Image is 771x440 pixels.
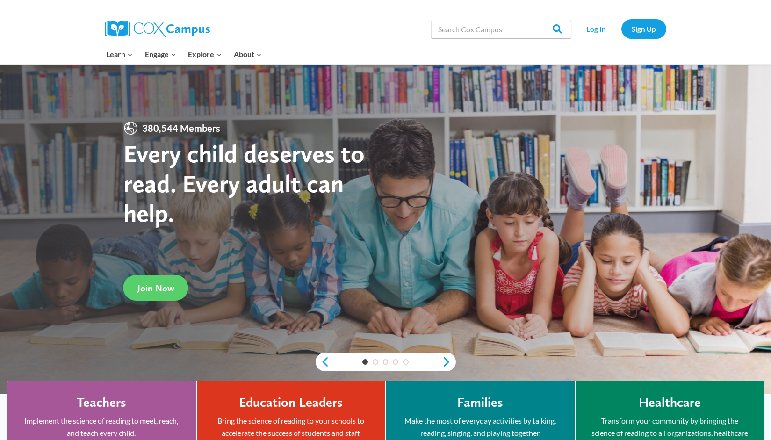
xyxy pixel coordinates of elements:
span: Explore [188,48,222,60]
a: next [442,356,456,368]
a: Sign Up [621,19,666,38]
h4: Healthcare [639,395,701,411]
a: Join Now [123,275,188,301]
span: Join Now [137,282,174,294]
span: 380,544 Members [138,121,224,136]
div: content slider buttons [316,353,456,371]
input: Search Cox Campus [431,20,571,38]
h4: Teachers [77,395,126,411]
a: 3 [383,359,389,365]
strong: Every child deserves to read. Every adult can help. [123,138,365,228]
h4: Families [457,395,503,411]
a: 5 [403,359,409,365]
a: 4 [393,359,398,365]
a: Log In [576,19,617,38]
a: previous [316,356,330,368]
img: Cox Campus [105,21,210,37]
a: 2 [373,359,378,365]
span: Learn [106,48,133,60]
h4: Education Leaders [239,395,343,411]
span: Engage [145,48,176,60]
nav: Secondary Navigation [576,19,666,38]
nav: Primary Navigation [101,44,268,64]
p: Implement the science of reading to meet, reach, and teach every child. [21,415,182,439]
a: 1 [362,359,368,365]
p: Bring the science of reading to your schools to accelerate the success of students and staff. [211,415,371,439]
span: About [234,48,262,60]
p: Make the most of everyday activities by talking, reading, singing, and playing together. [400,415,561,439]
